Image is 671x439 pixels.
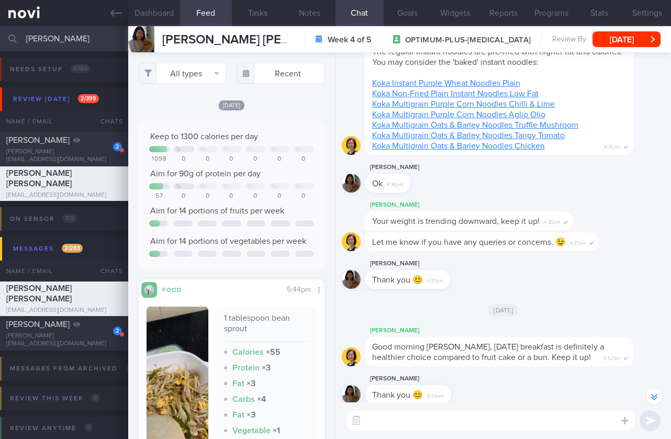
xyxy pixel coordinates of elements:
[488,304,518,317] span: [DATE]
[405,35,531,46] span: OPTIMUM-PLUS-[MEDICAL_DATA]
[173,155,194,163] div: 0
[603,352,621,362] span: 8:52am
[232,426,271,435] strong: Vegetable
[223,147,229,152] div: Th
[149,193,170,200] div: 57
[10,242,85,256] div: Messages
[592,31,661,47] button: [DATE]
[272,184,277,189] div: Sa
[232,379,244,388] strong: Fat
[427,390,444,400] span: 8:54am
[372,89,539,98] a: Koka Non-Fried Plain Instant Noodles Low Fat
[150,170,261,178] span: Aim for 90g of protein per day
[365,373,483,385] div: [PERSON_NAME]
[296,184,301,189] div: Su
[269,193,290,200] div: 0
[372,276,423,284] span: Thank you 😊
[372,217,540,226] span: Your weight is trending downward, keep it up!
[7,362,142,376] div: Messages from Archived
[6,332,122,348] div: [PERSON_NAME][EMAIL_ADDRESS][DOMAIN_NAME]
[269,155,290,163] div: 0
[293,193,314,200] div: 0
[84,423,93,432] span: 0
[245,155,266,163] div: 0
[71,64,90,73] span: 0 / 104
[7,212,80,226] div: On sensor
[262,364,271,372] strong: × 3
[372,79,520,87] a: Koka Instant Purple Wheat Noodles Plain
[162,33,360,46] span: [PERSON_NAME] [PERSON_NAME]
[197,155,218,163] div: 0
[372,131,565,140] a: Koka Multigrain Oats & Barley Noodles Tangy Tomato
[200,184,207,189] div: We
[6,320,70,329] span: [PERSON_NAME]
[78,94,99,103] span: 2 / 399
[157,285,199,294] div: Food
[221,155,242,163] div: 0
[6,148,122,164] div: [PERSON_NAME][EMAIL_ADDRESS][DOMAIN_NAME]
[372,343,604,362] span: Good morning [PERSON_NAME], [DATE] breakfast is definitely a healthier choice compared to fruit c...
[62,244,83,253] span: 2 / 283
[139,63,227,84] button: All types
[126,364,140,373] span: 0 / 2
[232,348,264,356] strong: Calories
[296,147,301,152] div: Su
[7,421,96,435] div: Review anytime
[293,155,314,163] div: 0
[372,142,545,150] a: Koka Multigrain Oats & Barley Noodles Chicken
[86,261,128,282] div: Chats
[372,110,545,119] a: Koka Multigrain Purple Corn Noodles Aglio Olio
[91,393,100,402] span: 0
[86,111,128,132] div: Chats
[176,184,181,189] div: Tu
[247,379,255,388] strong: × 3
[387,178,404,188] span: 4:36pm
[7,62,93,76] div: Needs setup
[272,147,277,152] div: Sa
[6,169,72,188] span: [PERSON_NAME] [PERSON_NAME]
[365,324,665,337] div: [PERSON_NAME]
[197,193,218,200] div: 0
[544,216,561,226] span: 4:36pm
[552,35,586,44] span: Review By
[328,35,372,45] strong: Week 4 of 5
[6,307,122,314] div: [EMAIL_ADDRESS][DOMAIN_NAME]
[365,257,482,270] div: [PERSON_NAME]
[113,327,122,335] div: 2
[248,147,252,152] div: Fr
[150,132,258,141] span: Keep to 1300 calories per day
[266,348,281,356] strong: × 55
[149,155,170,163] div: 1098
[273,426,280,435] strong: × 1
[372,121,578,129] a: Koka Multigrain Oats & Barley Noodles Truffle Mushroom
[224,313,309,342] div: 1 tablespoon bean sprout
[232,364,260,372] strong: Protein
[257,395,266,403] strong: × 4
[176,147,181,152] div: Tu
[223,184,229,189] div: Th
[113,142,122,151] div: 2
[372,238,566,246] span: Let me know if you have any queries or concerns. 😉
[232,411,244,419] strong: Fat
[7,391,103,406] div: Review this week
[150,207,284,215] span: Aim for 14 portions of fruits per week
[427,275,443,285] span: 4:37pm
[287,286,311,294] span: 5:44pm
[6,192,122,199] div: [EMAIL_ADDRESS][DOMAIN_NAME]
[173,193,194,200] div: 0
[232,395,255,403] strong: Carbs
[372,391,423,399] span: Thank you 😊
[365,161,442,174] div: [PERSON_NAME]
[372,100,555,108] a: Koka Multigrain Purple Corn Noodles Chilli & Lime
[200,147,207,152] div: We
[6,284,72,303] span: [PERSON_NAME] [PERSON_NAME]
[219,100,245,110] span: [DATE]
[63,214,77,223] span: 0 / 2
[248,184,252,189] div: Fr
[604,141,621,151] span: 4:36pm
[245,193,266,200] div: 0
[372,179,383,188] span: Ok
[247,411,255,419] strong: × 3
[221,193,242,200] div: 0
[365,199,605,211] div: [PERSON_NAME]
